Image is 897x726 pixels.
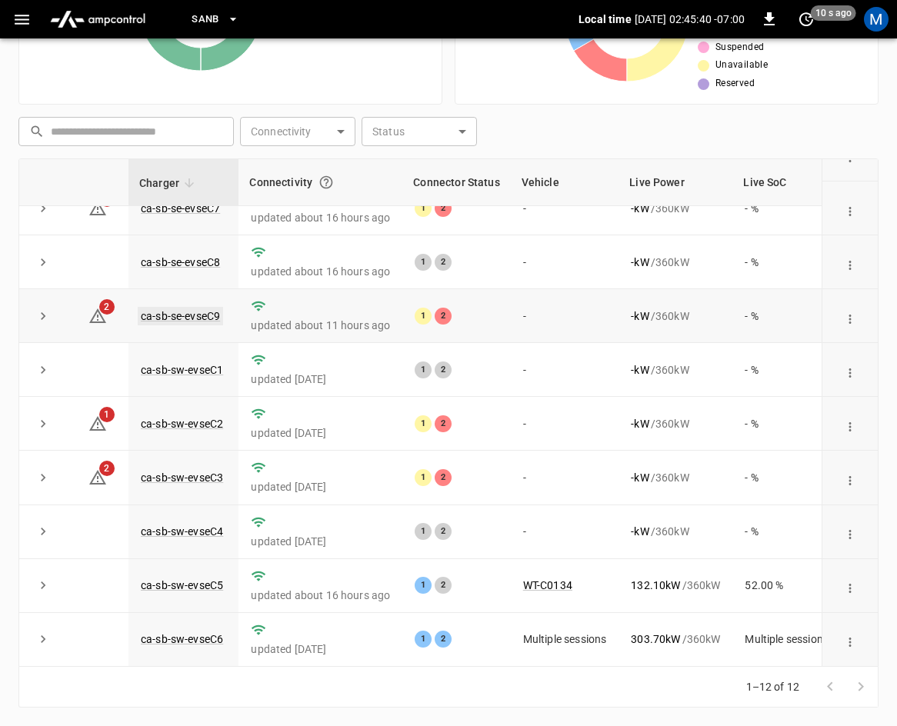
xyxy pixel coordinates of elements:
[732,505,841,559] td: - %
[435,469,452,486] div: 2
[32,466,55,489] button: expand row
[732,613,841,667] td: Multiple sessions
[249,168,392,196] div: Connectivity
[511,181,619,235] td: -
[631,631,720,647] div: / 360 kW
[141,471,223,484] a: ca-sb-sw-evseC3
[839,255,861,270] div: action cell options
[746,679,800,694] p: 1–12 of 12
[435,308,452,325] div: 2
[839,308,861,324] div: action cell options
[511,613,619,667] td: Multiple sessions
[32,305,55,328] button: expand row
[251,318,390,333] p: updated about 11 hours ago
[732,159,841,206] th: Live SoC
[415,523,432,540] div: 1
[631,362,649,378] p: - kW
[511,451,619,505] td: -
[141,364,223,376] a: ca-sb-sw-evseC1
[631,524,720,539] div: / 360 kW
[511,505,619,559] td: -
[631,201,649,216] p: - kW
[32,520,55,543] button: expand row
[631,578,680,593] p: 132.10 kW
[631,308,720,324] div: / 360 kW
[511,397,619,451] td: -
[732,451,841,505] td: - %
[435,415,452,432] div: 2
[715,40,765,55] span: Suspended
[415,200,432,217] div: 1
[864,7,889,32] div: profile-icon
[32,574,55,597] button: expand row
[88,309,107,321] a: 2
[579,12,632,27] p: Local time
[732,181,841,235] td: - %
[32,628,55,651] button: expand row
[141,256,220,268] a: ca-sb-se-evseC8
[635,12,745,27] p: [DATE] 02:45:40 -07:00
[631,416,720,431] div: / 360 kW
[839,578,861,593] div: action cell options
[251,534,390,549] p: updated [DATE]
[99,299,115,315] span: 2
[88,471,107,483] a: 2
[839,147,861,162] div: action cell options
[192,11,219,28] span: SanB
[251,588,390,603] p: updated about 16 hours ago
[44,5,152,34] img: ampcontrol.io logo
[732,559,841,613] td: 52.00 %
[435,577,452,594] div: 2
[511,289,619,343] td: -
[185,5,245,35] button: SanB
[511,343,619,397] td: -
[88,201,107,214] a: 1
[631,416,649,431] p: - kW
[415,361,432,378] div: 1
[811,5,856,21] span: 10 s ago
[732,289,841,343] td: - %
[32,358,55,381] button: expand row
[415,577,432,594] div: 1
[415,308,432,325] div: 1
[715,58,768,73] span: Unavailable
[511,159,619,206] th: Vehicle
[435,523,452,540] div: 2
[32,197,55,220] button: expand row
[251,425,390,441] p: updated [DATE]
[631,470,649,485] p: - kW
[251,479,390,495] p: updated [DATE]
[839,201,861,216] div: action cell options
[715,76,755,92] span: Reserved
[435,361,452,378] div: 2
[839,362,861,378] div: action cell options
[32,251,55,274] button: expand row
[631,524,649,539] p: - kW
[631,578,720,593] div: / 360 kW
[732,397,841,451] td: - %
[794,7,819,32] button: set refresh interval
[141,579,223,591] a: ca-sb-sw-evseC5
[99,461,115,476] span: 2
[839,416,861,431] div: action cell options
[251,371,390,387] p: updated [DATE]
[251,641,390,657] p: updated [DATE]
[631,201,720,216] div: / 360 kW
[631,255,649,270] p: - kW
[839,470,861,485] div: action cell options
[631,470,720,485] div: / 360 kW
[138,307,223,325] a: ca-sb-se-evseC9
[415,254,432,271] div: 1
[251,210,390,225] p: updated about 16 hours ago
[251,264,390,279] p: updated about 16 hours ago
[312,168,340,196] button: Connection between the charger and our software.
[141,525,223,538] a: ca-sb-sw-evseC4
[619,159,732,206] th: Live Power
[415,631,432,648] div: 1
[631,255,720,270] div: / 360 kW
[415,415,432,432] div: 1
[839,631,861,647] div: action cell options
[415,469,432,486] div: 1
[732,343,841,397] td: - %
[511,235,619,289] td: -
